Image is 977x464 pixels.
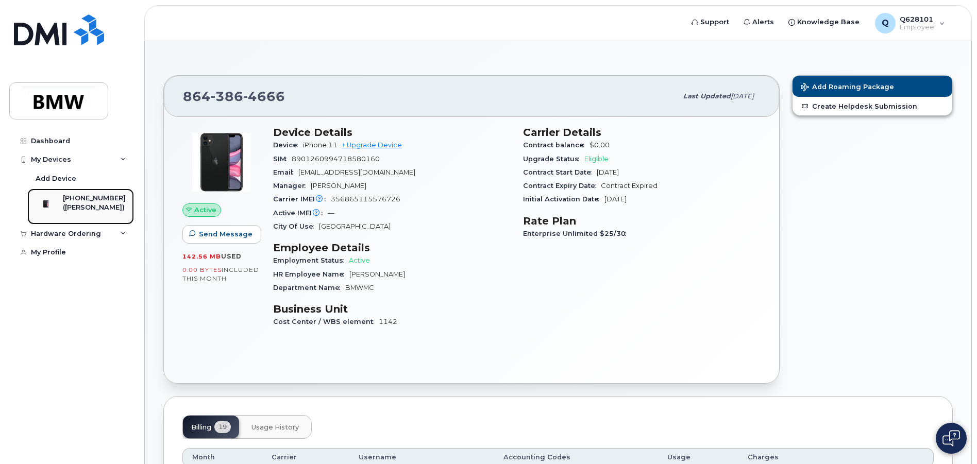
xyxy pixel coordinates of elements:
[793,97,952,115] a: Create Helpdesk Submission
[273,256,349,264] span: Employment Status
[523,168,597,176] span: Contract Start Date
[273,182,311,190] span: Manager
[273,126,511,139] h3: Device Details
[349,270,405,278] span: [PERSON_NAME]
[523,126,761,139] h3: Carrier Details
[182,266,222,273] span: 0.00 Bytes
[523,195,604,203] span: Initial Activation Date
[182,253,221,260] span: 142.56 MB
[211,89,243,104] span: 386
[942,430,960,446] img: Open chat
[523,182,601,190] span: Contract Expiry Date
[273,168,298,176] span: Email
[379,318,397,325] span: 1142
[604,195,627,203] span: [DATE]
[182,225,261,244] button: Send Message
[601,182,658,190] span: Contract Expired
[793,76,952,97] button: Add Roaming Package
[273,242,511,254] h3: Employee Details
[243,89,285,104] span: 4666
[523,230,631,237] span: Enterprise Unlimited $25/30
[319,222,391,230] span: [GEOGRAPHIC_DATA]
[589,141,610,149] span: $0.00
[273,141,303,149] span: Device
[273,195,331,203] span: Carrier IMEI
[194,205,216,215] span: Active
[801,83,894,93] span: Add Roaming Package
[199,229,252,239] span: Send Message
[273,155,292,163] span: SIM
[183,89,285,104] span: 864
[345,284,374,291] span: BMWMC
[273,303,511,315] h3: Business Unit
[273,270,349,278] span: HR Employee Name
[311,182,366,190] span: [PERSON_NAME]
[191,131,252,193] img: iPhone_11.jpg
[331,195,400,203] span: 356865115576726
[273,318,379,325] span: Cost Center / WBS element
[342,141,402,149] a: + Upgrade Device
[523,215,761,227] h3: Rate Plan
[349,256,370,264] span: Active
[731,92,754,100] span: [DATE]
[273,222,319,230] span: City Of Use
[584,155,609,163] span: Eligible
[303,141,338,149] span: iPhone 11
[597,168,619,176] span: [DATE]
[683,92,731,100] span: Last updated
[523,155,584,163] span: Upgrade Status
[221,252,242,260] span: used
[273,284,345,291] span: Department Name
[328,209,334,217] span: —
[298,168,415,176] span: [EMAIL_ADDRESS][DOMAIN_NAME]
[273,209,328,217] span: Active IMEI
[523,141,589,149] span: Contract balance
[251,423,299,432] span: Usage History
[292,155,380,163] span: 8901260994718580160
